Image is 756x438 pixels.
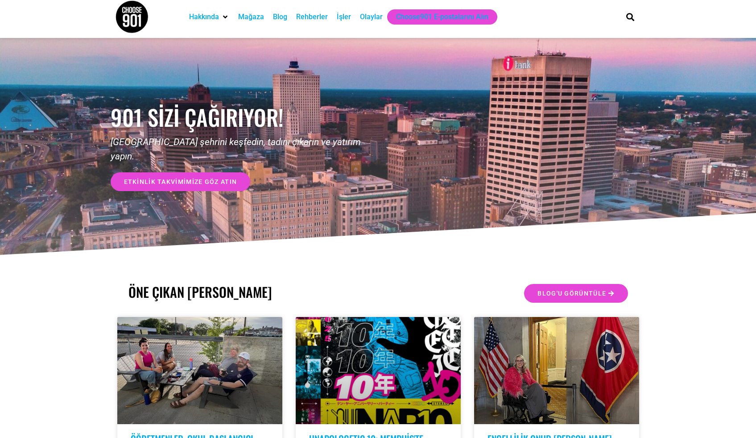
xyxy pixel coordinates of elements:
[296,12,328,22] a: Rehberler
[396,13,488,21] font: Choose901 E-postalarını Alın
[337,12,351,22] a: İşler
[124,178,237,185] font: etkinlik takvimimize göz atın
[128,282,272,302] font: ÖNE ÇIKAN [PERSON_NAME]
[623,9,637,24] div: Aramak
[238,13,264,21] font: Mağaza
[537,290,606,297] font: Blog'u Görüntüle
[273,13,287,21] font: Blog
[360,12,383,22] a: Olaylar
[111,101,283,133] font: 901 sizi çağırıyor!
[396,12,488,22] a: Choose901 E-postalarını Alın
[273,12,287,22] a: Blog
[189,12,219,22] a: Hakkında
[337,13,351,21] font: İşler
[185,9,611,25] nav: Ana gezinme
[185,9,234,25] div: Hakkında
[360,13,383,21] font: Olaylar
[189,13,219,21] font: Hakkında
[474,317,639,424] a: Pembe ceket giymiş, tekerlekli sandalyede oturan bir kişi, hükümet binası koridorunda ABD bayrağı...
[238,12,264,22] a: Mağaza
[117,317,282,424] a: Dört kişi, kentsel bir arka plandaki verandada, içecekler ve atıştırmalıklarla küçük bir açık hav...
[296,13,328,21] font: Rehberler
[524,284,628,303] a: Blog'u Görüntüle
[111,137,361,162] font: [GEOGRAPHIC_DATA] şehrini keşfedin, tadını çıkarın ve yatırım yapın.
[111,172,251,191] a: etkinlik takvimimize göz atın
[296,317,461,424] a: UNAPOLOGETIC.10 etkinliğinin canlı grafikler, sanatçı kadrosu ve detaylar içeren posteri, 15 Ağus...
